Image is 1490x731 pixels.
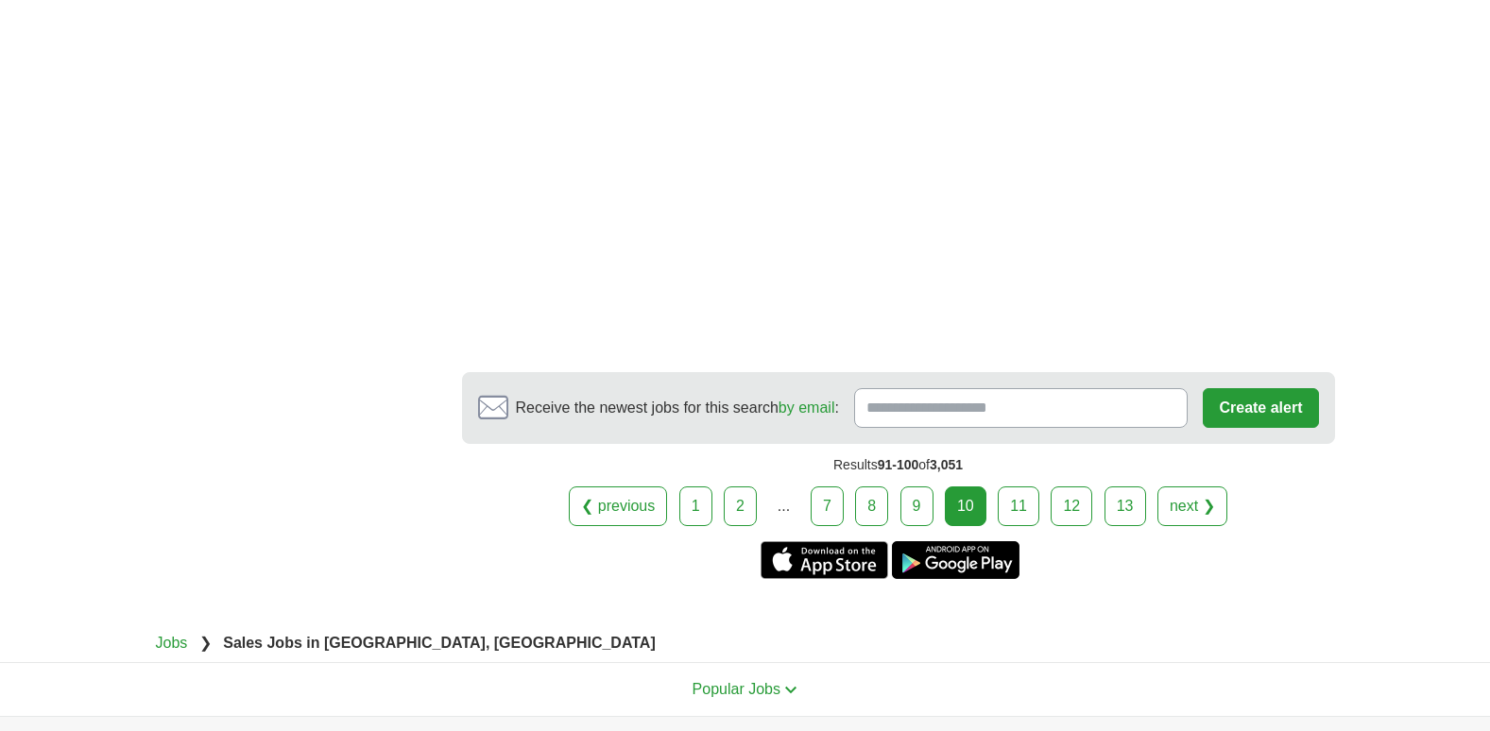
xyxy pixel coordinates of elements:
[679,486,712,526] a: 1
[516,397,839,419] span: Receive the newest jobs for this search :
[199,635,212,651] span: ❯
[1203,388,1318,428] button: Create alert
[693,681,780,697] span: Popular Jobs
[855,486,888,526] a: 8
[1051,486,1092,526] a: 12
[878,457,919,472] span: 91-100
[784,686,797,694] img: toggle icon
[1157,486,1227,526] a: next ❯
[764,487,802,525] div: ...
[998,486,1039,526] a: 11
[1105,486,1146,526] a: 13
[223,635,656,651] strong: Sales Jobs in [GEOGRAPHIC_DATA], [GEOGRAPHIC_DATA]
[724,486,757,526] a: 2
[779,399,835,416] a: by email
[569,486,667,526] a: ❮ previous
[930,457,963,472] span: 3,051
[900,486,933,526] a: 9
[761,541,888,579] a: Get the iPhone app
[462,444,1335,486] div: Results of
[945,486,986,526] div: 10
[811,486,844,526] a: 7
[892,541,1019,579] a: Get the Android app
[156,635,188,651] a: Jobs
